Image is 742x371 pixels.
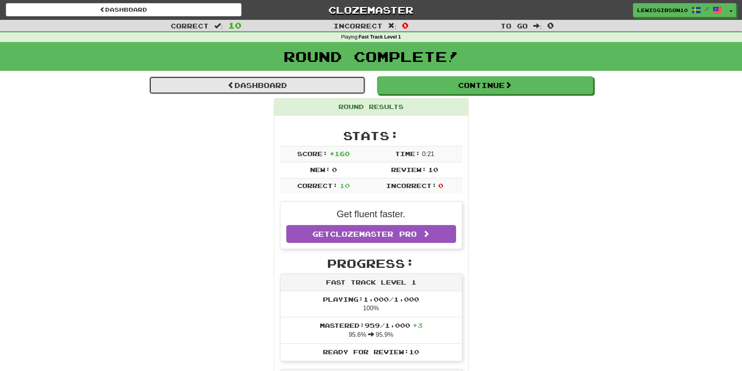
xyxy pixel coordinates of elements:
[3,49,739,64] h1: Round Complete!
[228,21,241,30] span: 10
[412,322,423,329] span: + 3
[330,230,417,238] span: Clozemaster Pro
[149,76,365,94] a: Dashboard
[297,182,338,189] span: Correct:
[428,166,438,173] span: 10
[332,166,337,173] span: 0
[323,295,419,303] span: Playing: 1,000 / 1,000
[438,182,443,189] span: 0
[395,150,420,157] span: Time:
[320,322,423,329] span: Mastered: 959 / 1,000
[297,150,328,157] span: Score:
[286,225,456,243] a: GetClozemaster Pro
[253,3,489,17] a: Clozemaster
[386,182,437,189] span: Incorrect:
[280,291,462,318] li: 100%
[359,34,401,40] strong: Fast Track Level 1
[340,182,350,189] span: 10
[286,207,456,221] p: Get fluent faster.
[280,257,462,270] h2: Progress:
[705,6,709,12] span: /
[637,7,688,14] span: lewisgibson10
[330,150,350,157] span: + 160
[6,3,241,16] a: Dashboard
[422,151,434,157] span: 0 : 21
[171,22,209,30] span: Correct
[533,23,542,29] span: :
[402,21,409,30] span: 0
[323,348,419,355] span: Ready for Review: 10
[280,317,462,344] li: 95.6% 95.9%
[391,166,427,173] span: Review:
[333,22,382,30] span: Incorrect
[501,22,528,30] span: To go
[274,98,468,116] div: Round Results
[633,3,726,17] a: lewisgibson10 /
[388,23,397,29] span: :
[377,76,593,94] button: Continue
[280,274,462,291] div: Fast Track Level 1
[280,129,462,142] h2: Stats:
[214,23,223,29] span: :
[547,21,554,30] span: 0
[310,166,330,173] span: New:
